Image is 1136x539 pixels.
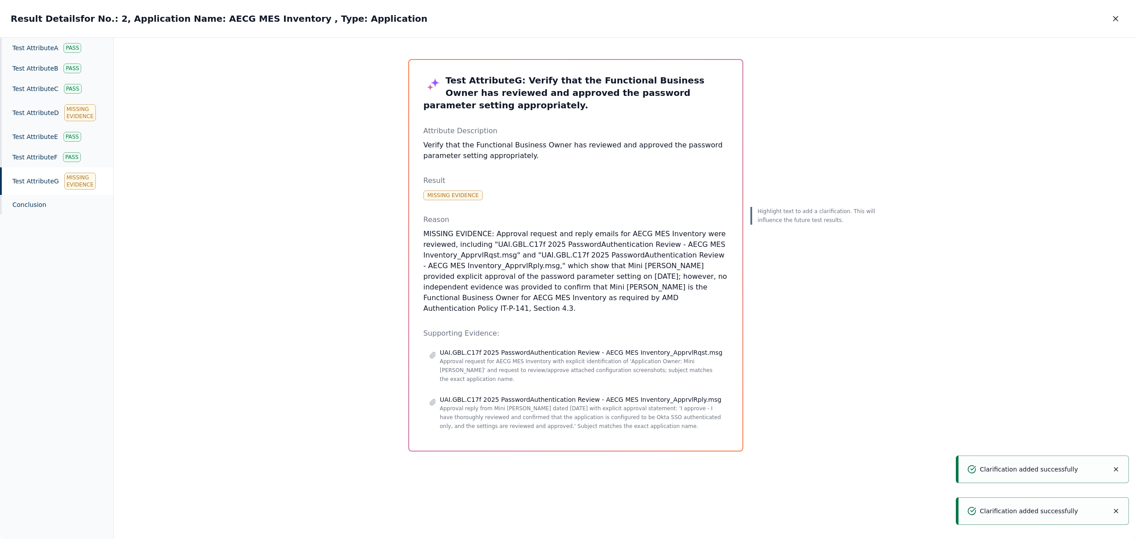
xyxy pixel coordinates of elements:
[423,175,728,186] p: Result
[64,173,96,190] div: Missing Evidence
[980,465,1078,474] p: Clarification added successfully
[63,152,81,162] div: Pass
[440,357,722,384] p: Approval request for AECG MES Inventory with explicit identification of 'Application Owner: Mini ...
[980,507,1078,515] p: Clarification added successfully
[440,348,722,357] p: UAI.GBL.C17f 2025 PasswordAuthentication Review - AECG MES Inventory_ApprvlRqst.msg
[440,404,722,431] p: Approval reply from Mini [PERSON_NAME] dated [DATE] with explicit approval statement: 'I approve ...
[64,84,82,94] div: Pass
[63,63,81,73] div: Pass
[757,207,878,225] p: Highlight text to add a clarification. This will influence the future test results.
[11,12,427,25] h2: Result Details for No.: 2, Application Name: AECG MES Inventory , Type: Application
[423,229,728,314] p: MISSING EVIDENCE: Approval request and reply emails for AECG MES Inventory were reviewed, includi...
[423,214,728,225] p: Reason
[423,126,728,136] p: Attribute Description
[423,140,728,161] p: Verify that the Functional Business Owner has reviewed and approved the password parameter settin...
[423,190,483,200] div: Missing Evidence
[423,74,728,111] h3: Test Attribute G : Verify that the Functional Business Owner has reviewed and approved the passwo...
[423,328,728,339] p: Supporting Evidence:
[64,104,96,121] div: Missing Evidence
[440,395,722,404] p: UAI.GBL.C17f 2025 PasswordAuthentication Review - AECG MES Inventory_ApprvlRply.msg
[63,132,81,142] div: Pass
[63,43,81,53] div: Pass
